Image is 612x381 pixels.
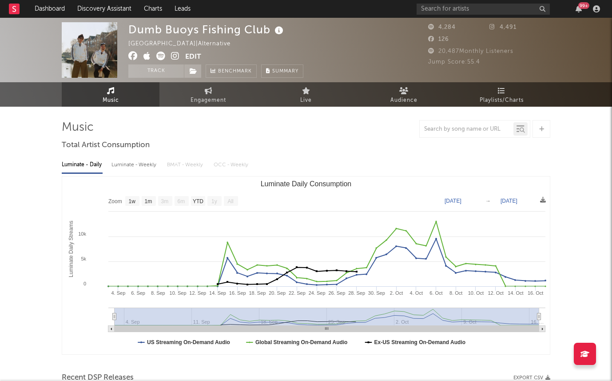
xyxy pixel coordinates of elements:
[368,290,385,296] text: 30. Sep
[161,198,169,205] text: 3m
[355,82,453,107] a: Audience
[445,198,461,204] text: [DATE]
[508,290,523,296] text: 14. Oct
[249,290,266,296] text: 18. Sep
[428,48,513,54] span: 20,487 Monthly Listeners
[468,290,484,296] text: 10. Oct
[151,290,165,296] text: 8. Sep
[485,198,491,204] text: →
[489,24,517,30] span: 4,491
[410,290,423,296] text: 4. Oct
[145,198,152,205] text: 1m
[428,59,480,65] span: Jump Score: 55.4
[531,319,544,325] text: 16. …
[185,52,201,63] button: Edit
[128,64,184,78] button: Track
[257,82,355,107] a: Live
[147,339,230,345] text: US Streaming On-Demand Audio
[453,82,550,107] a: Playlists/Charts
[417,4,550,15] input: Search for artists
[211,198,217,205] text: 1y
[193,198,203,205] text: YTD
[420,126,513,133] input: Search by song name or URL
[300,95,312,106] span: Live
[62,176,550,354] svg: Luminate Daily Consumption
[348,290,365,296] text: 28. Sep
[255,339,348,345] text: Global Streaming On-Demand Audio
[374,339,466,345] text: Ex-US Streaming On-Demand Audio
[159,82,257,107] a: Engagement
[178,198,185,205] text: 6m
[428,36,449,42] span: 126
[111,290,125,296] text: 4. Sep
[68,221,74,277] text: Luminate Daily Streams
[513,375,550,381] button: Export CSV
[129,198,136,205] text: 1w
[189,290,206,296] text: 12. Sep
[309,290,326,296] text: 24. Sep
[269,290,286,296] text: 20. Sep
[108,198,122,205] text: Zoom
[170,290,187,296] text: 10. Sep
[128,39,241,49] div: [GEOGRAPHIC_DATA] | Alternative
[528,290,543,296] text: 16. Oct
[429,290,442,296] text: 6. Oct
[488,290,503,296] text: 12. Oct
[131,290,145,296] text: 6. Sep
[83,281,86,286] text: 0
[261,64,303,78] button: Summary
[576,5,582,12] button: 99+
[480,95,524,106] span: Playlists/Charts
[81,256,86,261] text: 5k
[261,180,352,188] text: Luminate Daily Consumption
[328,290,345,296] text: 26. Sep
[191,95,226,106] span: Engagement
[390,95,417,106] span: Audience
[289,290,306,296] text: 22. Sep
[501,198,517,204] text: [DATE]
[62,82,159,107] a: Music
[428,24,456,30] span: 4,284
[111,157,158,172] div: Luminate - Weekly
[206,64,257,78] a: Benchmark
[272,69,298,74] span: Summary
[128,22,286,37] div: Dumb Buoys Fishing Club
[578,2,589,9] div: 99 +
[62,157,103,172] div: Luminate - Daily
[78,231,86,237] text: 10k
[218,66,252,77] span: Benchmark
[229,290,246,296] text: 16. Sep
[227,198,233,205] text: All
[62,140,150,151] span: Total Artist Consumption
[103,95,119,106] span: Music
[390,290,403,296] text: 2. Oct
[449,290,462,296] text: 8. Oct
[209,290,226,296] text: 14. Sep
